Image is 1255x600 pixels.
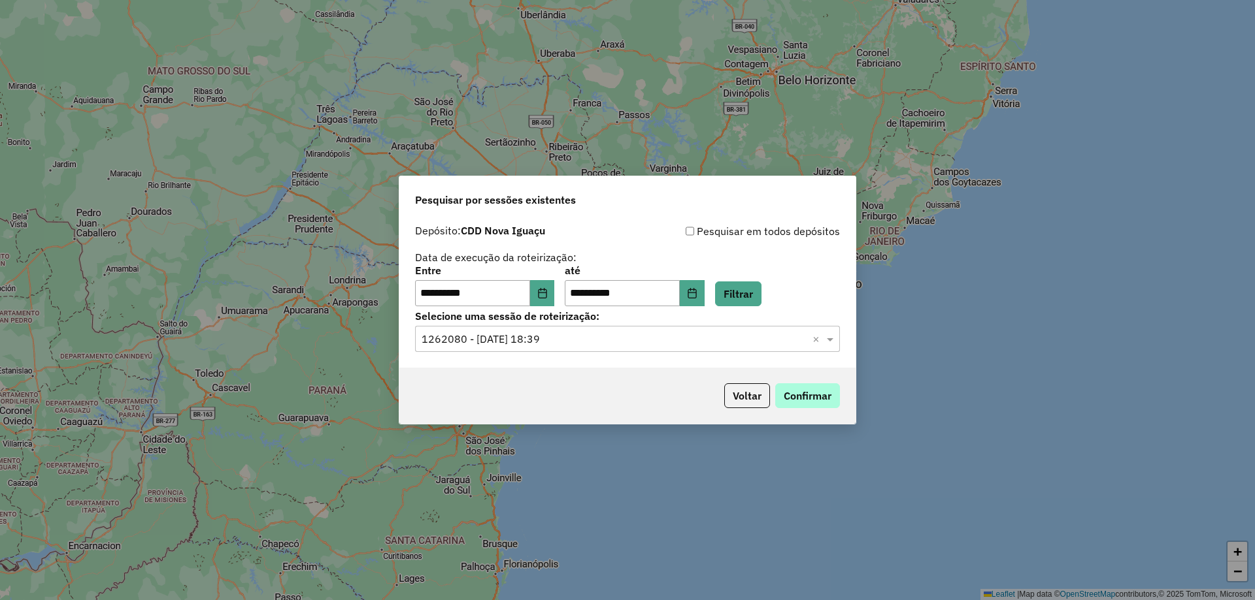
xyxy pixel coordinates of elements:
[415,262,554,278] label: Entre
[415,249,577,265] label: Data de execução da roteirização:
[715,281,761,306] button: Filtrar
[680,280,705,306] button: Choose Date
[461,224,545,237] strong: CDD Nova Iguaçu
[565,262,704,278] label: até
[627,223,840,239] div: Pesquisar em todos depósitos
[775,383,840,408] button: Confirmar
[530,280,555,306] button: Choose Date
[724,383,770,408] button: Voltar
[415,192,576,208] span: Pesquisar por sessões existentes
[415,223,545,238] label: Depósito:
[812,331,824,347] span: Clear all
[415,308,840,324] label: Selecione uma sessão de roteirização:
